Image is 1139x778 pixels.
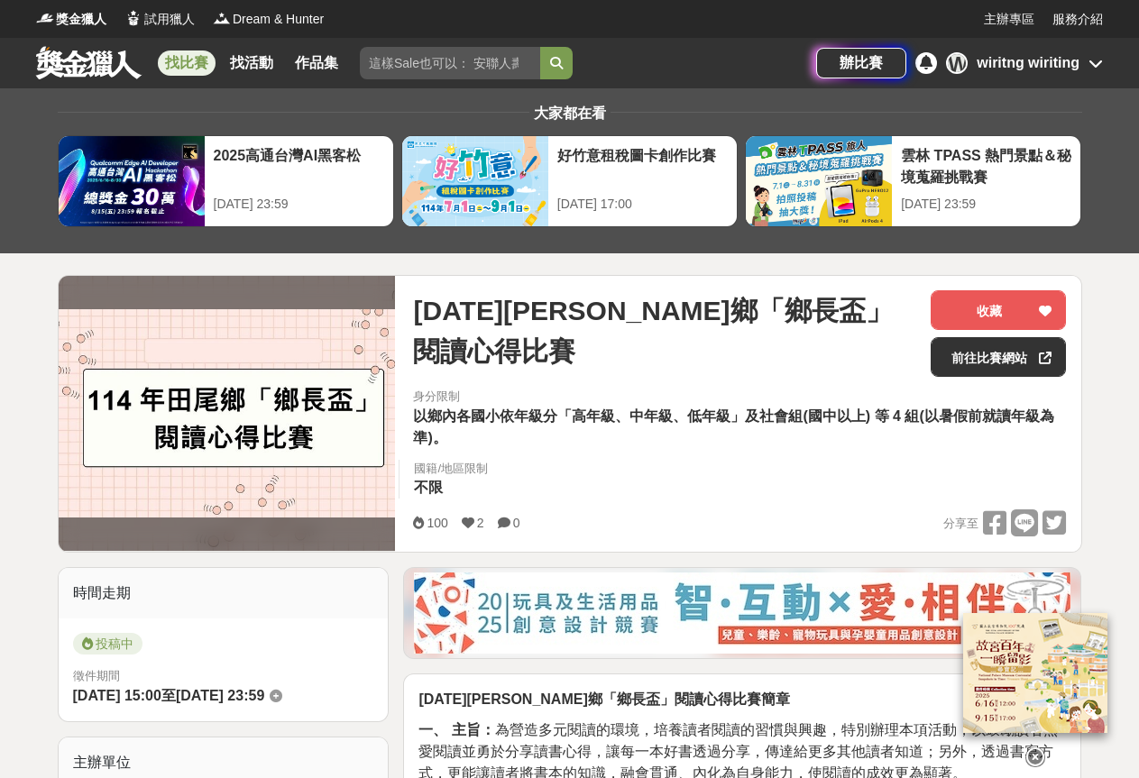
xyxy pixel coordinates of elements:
div: [DATE] 17:00 [557,195,728,214]
a: 好竹意租稅圖卡創作比賽[DATE] 17:00 [401,135,738,227]
a: 前往比賽網站 [931,337,1066,377]
span: [DATE] 23:59 [176,688,264,703]
span: 100 [427,516,447,530]
a: Logo試用獵人 [124,10,195,29]
a: 作品集 [288,50,345,76]
img: 968ab78a-c8e5-4181-8f9d-94c24feca916.png [963,610,1107,730]
button: 收藏 [931,290,1066,330]
strong: 一、 主旨： [418,722,494,737]
span: 2 [477,516,484,530]
div: W [946,52,968,74]
input: 這樣Sale也可以： 安聯人壽創意銷售法募集 [360,47,540,79]
a: 服務介紹 [1052,10,1103,29]
div: 時間走期 [59,568,389,618]
span: 投稿中 [73,633,142,654]
span: Dream & Hunter [233,10,324,29]
span: 以鄉內各國小依年級分「高年級、中年級、低年級」及社會組(國中以上) 等 4 組(以暑假前就讀年級為準)。 [413,408,1053,445]
div: 國籍/地區限制 [414,460,488,478]
img: Logo [124,9,142,27]
a: LogoDream & Hunter [213,10,324,29]
span: 大家都在看 [529,105,611,121]
a: 2025高通台灣AI黑客松[DATE] 23:59 [58,135,394,227]
div: [DATE] 23:59 [214,195,384,214]
div: 身分限制 [413,388,1066,406]
div: [DATE] 23:59 [901,195,1071,214]
a: 雲林 TPASS 熱門景點＆秘境蒐羅挑戰賽[DATE] 23:59 [745,135,1081,227]
img: Cover Image [59,309,396,517]
span: [DATE][PERSON_NAME]鄉「鄉長盃」閱讀心得比賽 [413,290,916,371]
img: d4b53da7-80d9-4dd2-ac75-b85943ec9b32.jpg [414,572,1070,654]
span: [DATE] 15:00 [73,688,161,703]
a: Logo獎金獵人 [36,10,106,29]
span: 徵件期間 [73,669,120,682]
span: 分享至 [943,510,978,537]
strong: [DATE][PERSON_NAME]鄉「鄉長盃」閱讀心得比賽簡章 [418,691,789,707]
a: 找比賽 [158,50,216,76]
div: 好竹意租稅圖卡創作比賽 [557,145,728,186]
a: 主辦專區 [984,10,1034,29]
span: 0 [513,516,520,530]
div: wiritng wiriting [977,52,1079,74]
div: 雲林 TPASS 熱門景點＆秘境蒐羅挑戰賽 [901,145,1071,186]
span: 不限 [414,480,443,495]
img: Logo [36,9,54,27]
div: 2025高通台灣AI黑客松 [214,145,384,186]
span: 獎金獵人 [56,10,106,29]
a: 辦比賽 [816,48,906,78]
a: 找活動 [223,50,280,76]
span: 試用獵人 [144,10,195,29]
img: Logo [213,9,231,27]
span: 至 [161,688,176,703]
